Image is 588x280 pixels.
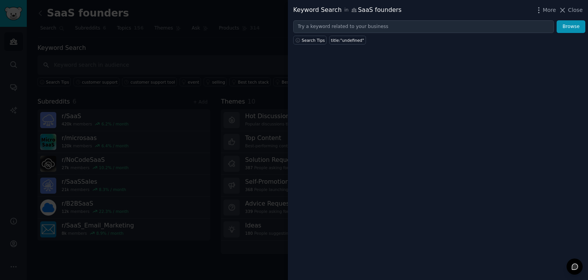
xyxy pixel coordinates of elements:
[557,20,585,33] button: Browse
[535,6,556,14] button: More
[559,6,583,14] button: Close
[568,6,583,14] span: Close
[543,6,556,14] span: More
[293,5,402,15] div: Keyword Search SaaS founders
[344,7,348,14] span: in
[293,36,327,44] button: Search Tips
[302,38,325,43] span: Search Tips
[331,38,364,43] div: title:"undefined"
[329,36,366,44] a: title:"undefined"
[293,20,554,33] input: Try a keyword related to your business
